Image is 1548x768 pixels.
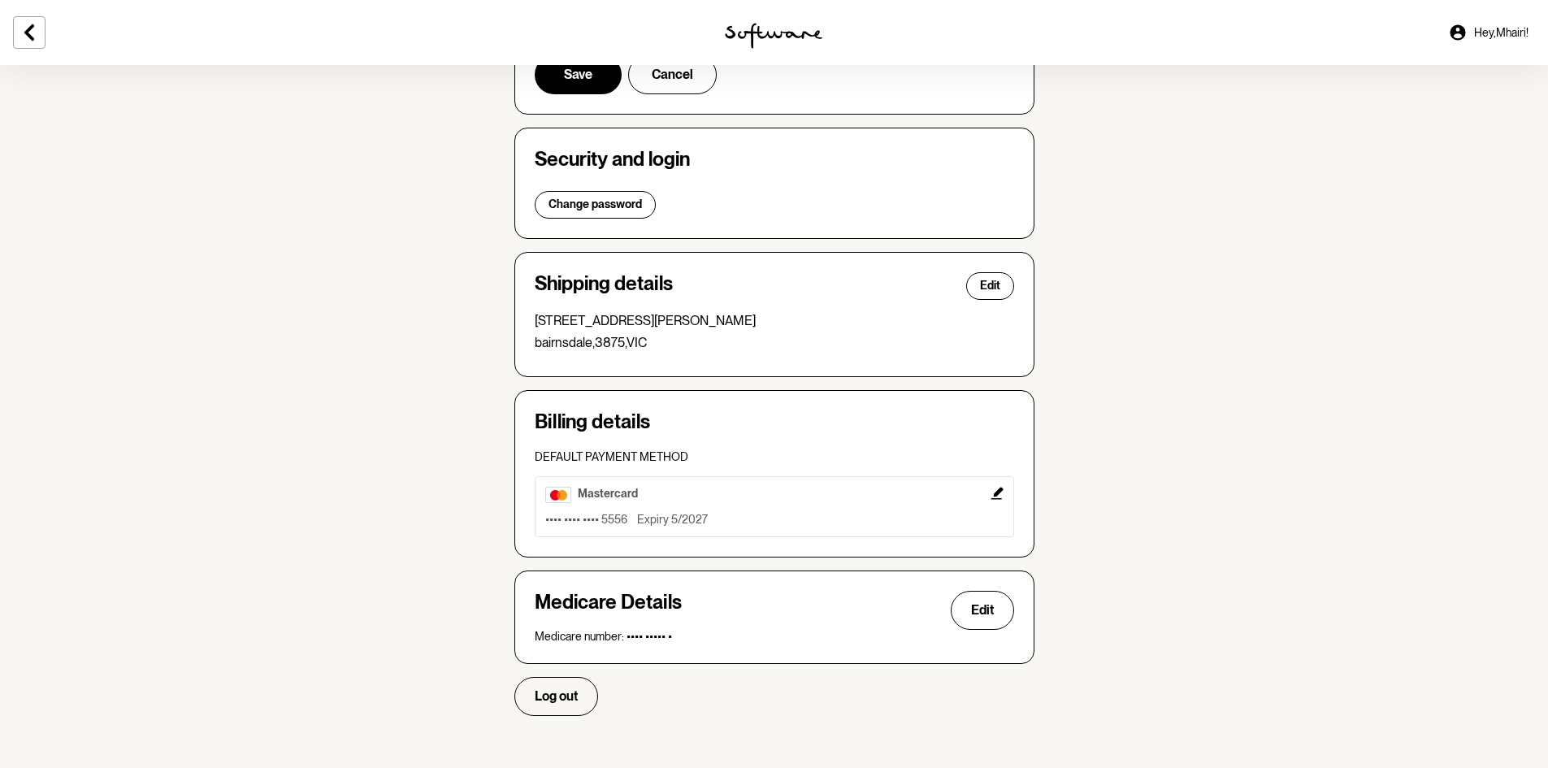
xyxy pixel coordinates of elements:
p: Expiry 5/2027 [637,513,708,527]
button: Edit [535,476,1014,537]
button: Log out [514,677,598,716]
button: Edit [951,591,1014,630]
h4: Billing details [535,410,1014,434]
span: Default payment method [535,450,688,463]
span: Log out [535,688,578,704]
span: Cancel [652,67,693,82]
button: Change password [535,191,656,219]
p: Medicare number: •••• ••••• • [535,630,1014,644]
span: Change password [549,197,642,211]
span: Save [564,67,592,82]
p: •••• •••• •••• 5556 [545,513,627,527]
img: software logo [725,23,822,49]
button: Edit [966,272,1014,300]
img: mastercard.2d2867b1b222a5e6c6da.webp [545,487,571,503]
h4: Shipping details [535,272,673,300]
span: Edit [980,279,1000,293]
a: Hey,Mhairi! [1438,13,1538,52]
h4: Security and login [535,148,1014,171]
h4: Medicare Details [535,591,682,630]
span: Edit [971,602,994,618]
span: Hey, Mhairi ! [1474,26,1528,40]
p: bairnsdale , 3875 , VIC [535,335,1014,350]
span: mastercard [578,487,638,500]
button: Save [535,55,622,94]
button: Cancel [628,55,717,94]
p: [STREET_ADDRESS][PERSON_NAME] [535,313,1014,328]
